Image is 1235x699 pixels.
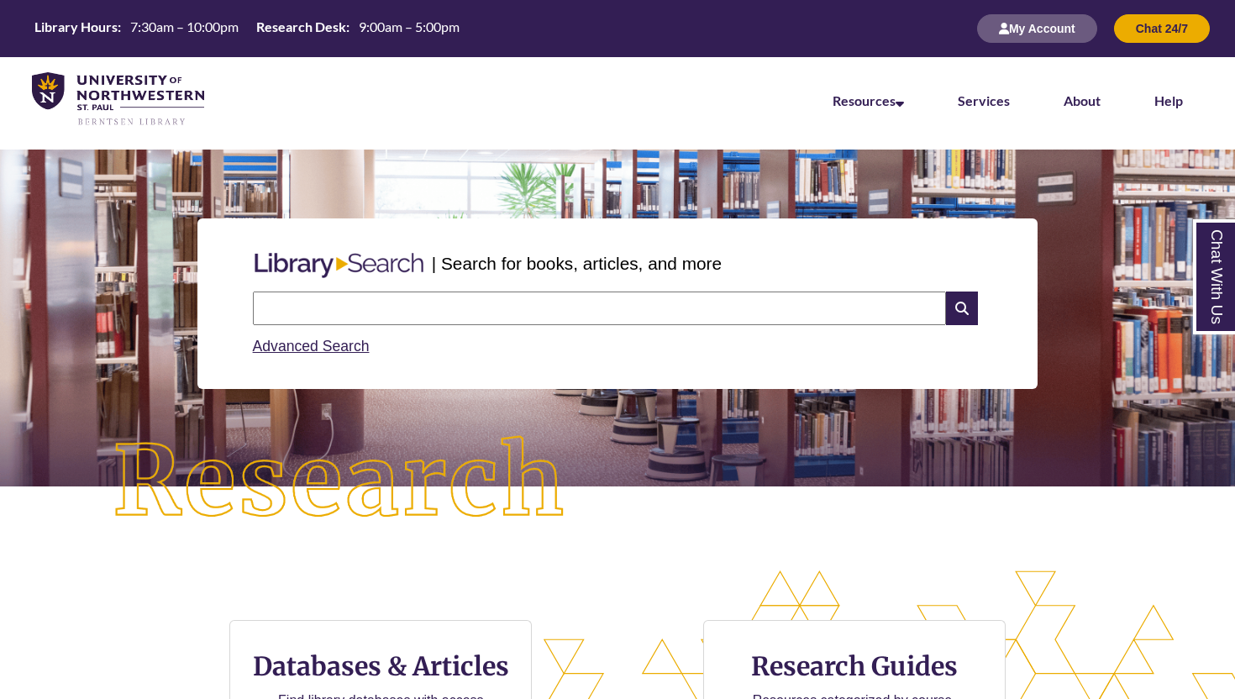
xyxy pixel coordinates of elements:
[1064,92,1101,108] a: About
[977,21,1097,35] a: My Account
[1114,21,1210,35] a: Chat 24/7
[359,18,460,34] span: 9:00am – 5:00pm
[717,650,991,682] h3: Research Guides
[244,650,518,682] h3: Databases & Articles
[1114,14,1210,43] button: Chat 24/7
[977,14,1097,43] button: My Account
[28,18,466,39] table: Hours Today
[833,92,904,108] a: Resources
[946,292,978,325] i: Search
[1154,92,1183,108] a: Help
[28,18,466,40] a: Hours Today
[28,18,123,36] th: Library Hours:
[32,72,204,127] img: UNWSP Library Logo
[250,18,352,36] th: Research Desk:
[958,92,1010,108] a: Services
[246,246,432,285] img: Libary Search
[62,386,618,579] img: Research
[130,18,239,34] span: 7:30am – 10:00pm
[432,250,722,276] p: | Search for books, articles, and more
[253,338,370,355] a: Advanced Search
